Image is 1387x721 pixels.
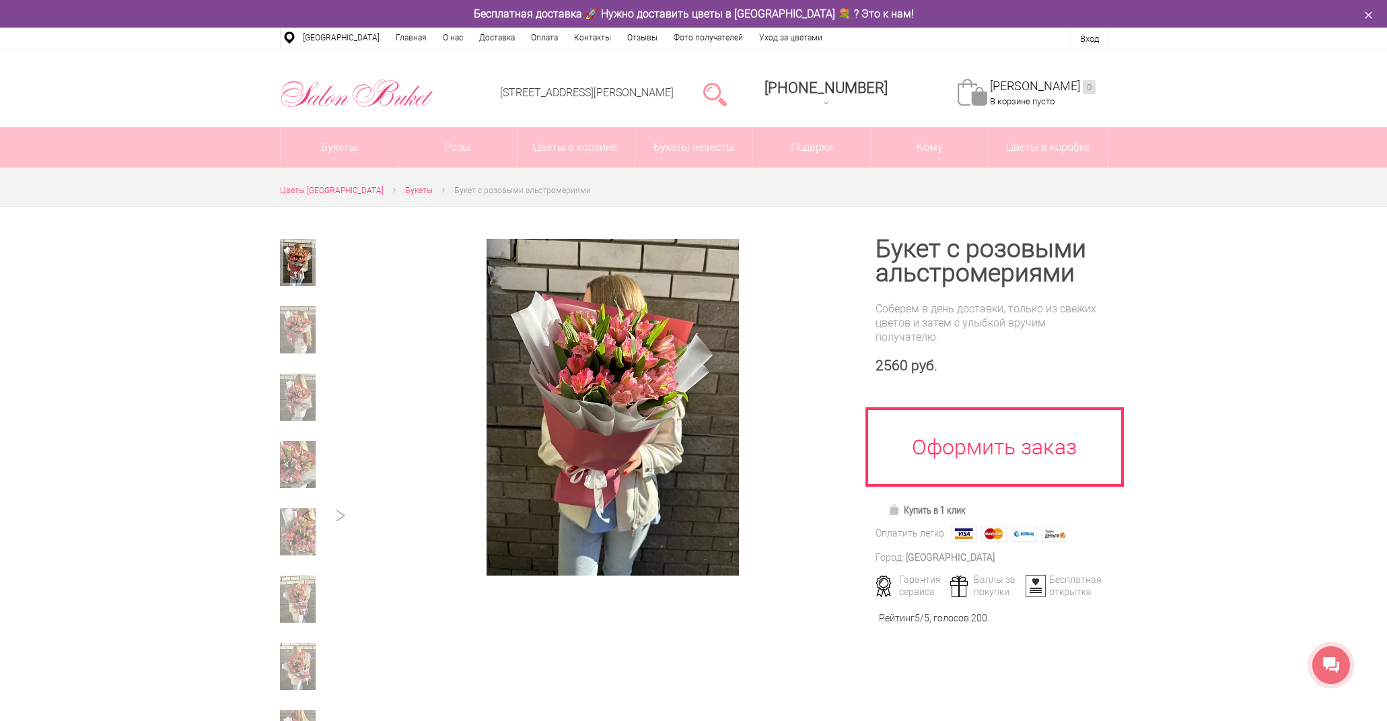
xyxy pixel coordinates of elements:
ins: 0 [1083,80,1096,94]
a: Розы [398,127,516,168]
img: MasterCard [981,526,1007,542]
span: Цветы [GEOGRAPHIC_DATA] [280,186,384,195]
img: Visa [951,526,976,542]
div: Оплатить легко: [876,526,946,541]
span: Кому [871,127,989,168]
span: 5 [915,613,920,623]
a: Доставка [471,28,523,48]
a: [PHONE_NUMBER] [756,75,896,113]
div: Бесплатная доставка 🚀 Нужно доставить цветы в [GEOGRAPHIC_DATA] 💐 ? Это к нам! [270,7,1118,21]
img: Букет с розовыми альстромериями [487,239,739,576]
a: Главная [388,28,435,48]
a: Купить в 1 клик [882,501,972,520]
a: Цветы в коробке [989,127,1107,168]
span: В корзине пусто [990,96,1055,106]
a: Цветы в корзине [517,127,635,168]
a: [STREET_ADDRESS][PERSON_NAME] [500,86,674,99]
a: Букеты [405,184,433,198]
img: Яндекс Деньги [1042,526,1067,542]
span: [PHONE_NUMBER] [764,79,888,96]
a: Оплата [523,28,566,48]
a: [GEOGRAPHIC_DATA] [295,28,388,48]
a: Отзывы [619,28,666,48]
a: Подарки [753,127,871,168]
span: Букет с розовыми альстромериями [454,186,591,195]
div: Баллы за покупки [946,574,1023,598]
a: Контакты [566,28,619,48]
a: Оформить заказ [865,407,1124,487]
div: [GEOGRAPHIC_DATA] [906,551,995,565]
a: Букеты [281,127,398,168]
a: Цветы [GEOGRAPHIC_DATA] [280,184,384,198]
div: Город: [876,551,904,565]
a: Вход [1080,34,1099,44]
a: Фото получателей [666,28,751,48]
img: Купить в 1 клик [888,504,904,515]
img: Webmoney [1011,526,1037,542]
span: Букеты [405,186,433,195]
div: 2560 руб. [876,357,1108,374]
h1: Букет с розовыми альстромериями [876,237,1108,285]
a: Увеличить [383,239,843,576]
div: Соберем в день доставки, только из свежих цветов и затем с улыбкой вручим получателю. [876,302,1108,344]
img: Цветы Нижний Новгород [280,76,434,111]
span: 200 [971,613,987,623]
a: Уход за цветами [751,28,830,48]
a: О нас [435,28,471,48]
div: Бесплатная открытка [1021,574,1098,598]
a: Букеты невесты [635,127,752,168]
div: Рейтинг /5, голосов: . [879,611,989,625]
div: Гарантия сервиса [871,574,948,598]
a: [PERSON_NAME] [990,79,1096,94]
